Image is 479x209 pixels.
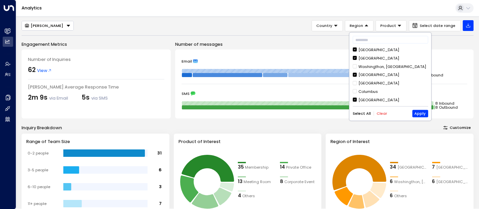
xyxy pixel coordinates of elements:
div: Columbus [358,89,378,95]
tspan: 8 Outbound [435,105,458,110]
div: [GEOGRAPHIC_DATA] [358,72,399,78]
span: Email [182,59,192,64]
span: View [37,67,52,74]
div: [GEOGRAPHIC_DATA] [358,47,399,53]
div: 35 [238,164,244,171]
span: Corporate Event [284,179,315,185]
p: Engagement Metrics [22,41,171,47]
div: 6Washingthon, DC [390,178,427,185]
div: Washingthon, [GEOGRAPHIC_DATA] [353,64,428,69]
div: [PERSON_NAME] Average Response Time [28,84,164,90]
div: Columbus [353,89,428,95]
span: Product [380,23,396,29]
div: 4Others [238,192,275,200]
div: Washingthon, [GEOGRAPHIC_DATA] [358,64,426,69]
tspan: 7 [159,201,162,206]
tspan: 3-5 people [28,167,48,173]
div: 2m 9s [28,93,68,103]
div: [GEOGRAPHIC_DATA] [353,47,428,53]
div: 4 [238,192,241,200]
div: Button group with a nested menu [22,21,74,31]
span: Country [316,23,332,29]
div: [GEOGRAPHIC_DATA] [358,80,399,86]
span: Dallas [436,179,469,185]
div: [GEOGRAPHIC_DATA] [353,72,428,78]
button: Select All [353,111,371,116]
tspan: 0-2 people [28,150,49,156]
div: 14Private Office [280,164,317,171]
button: Customize [441,124,474,131]
h3: Region of Interest [331,138,469,145]
div: Number of Inquiries [28,56,164,63]
span: Meeting Room [244,179,271,185]
span: Region [350,23,363,29]
div: 13Meeting Room [238,178,275,185]
div: 13 [238,178,243,185]
h3: Product of Interest [179,138,317,145]
tspan: 11+ people [28,201,46,206]
span: Select date range [420,24,456,28]
div: [GEOGRAPHIC_DATA] [353,80,428,86]
div: 6Dallas [432,178,469,185]
div: [PERSON_NAME] [25,23,63,28]
tspan: 130 Outbound [417,72,443,78]
div: 6Others [390,192,427,200]
button: Apply [412,110,428,117]
div: [GEOGRAPHIC_DATA] [353,97,428,103]
div: 34Chicago [390,164,427,171]
button: Product [376,20,407,31]
div: 7Minneapolis [432,164,469,171]
a: Analytics [22,5,42,11]
div: [GEOGRAPHIC_DATA] [358,55,399,61]
tspan: 8 Inbound [435,101,454,106]
div: 8Corporate Event [280,178,317,185]
div: 35Membership [238,164,275,171]
div: 5s [82,93,108,103]
div: SMS [182,91,467,96]
div: 6 [390,192,393,200]
button: [PERSON_NAME] [22,21,74,31]
span: Private Office [286,165,311,170]
button: Country [312,20,343,31]
span: via SMS [91,95,108,101]
div: [GEOGRAPHIC_DATA] [353,55,428,61]
div: 8 [280,178,283,185]
span: Others [394,193,407,199]
tspan: 6 [159,167,162,173]
div: Inquiry Breakdown [22,125,62,131]
tspan: 3 [159,184,162,189]
div: 62 [28,65,36,75]
h3: Range of Team Size [26,138,164,145]
div: 6 [390,178,393,185]
p: Number of messages [175,41,474,47]
tspan: 31 [157,150,162,156]
span: Membership [245,165,268,170]
span: Minneapolis [436,165,469,170]
tspan: 6-10 people [28,184,50,189]
div: [GEOGRAPHIC_DATA] [358,97,399,103]
span: Washingthon, DC [394,179,427,185]
button: Clear [377,111,387,116]
div: 34 [390,164,396,171]
span: Others [242,193,255,199]
button: Select date range [409,20,461,31]
div: 6 [432,178,435,185]
button: Region [345,20,374,31]
span: Chicago [397,165,427,170]
span: via Email [49,95,68,101]
div: 14 [280,164,285,171]
div: 7 [432,164,435,171]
